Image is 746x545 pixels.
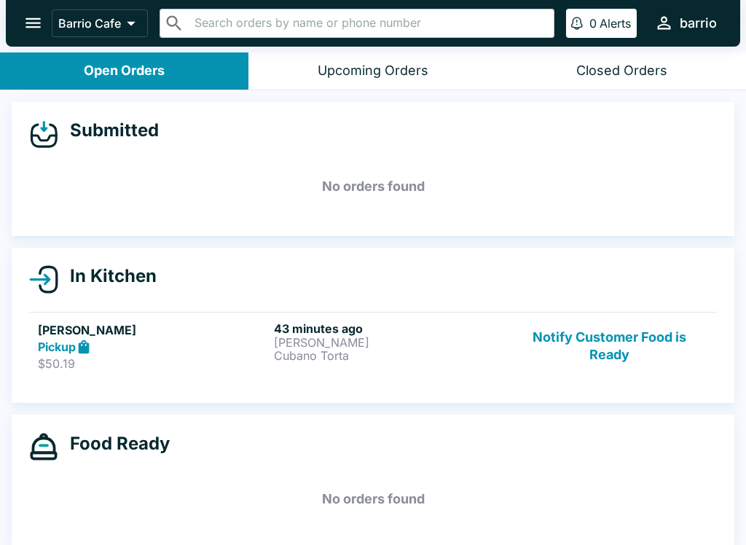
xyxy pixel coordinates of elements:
input: Search orders by name or phone number [190,13,548,34]
h4: Food Ready [58,433,170,455]
button: barrio [648,7,723,39]
p: [PERSON_NAME] [274,336,504,349]
div: Upcoming Orders [318,63,428,79]
h6: 43 minutes ago [274,321,504,336]
p: Cubano Torta [274,349,504,362]
div: Closed Orders [576,63,667,79]
p: Alerts [600,16,631,31]
p: 0 [589,16,597,31]
div: Open Orders [84,63,165,79]
strong: Pickup [38,340,76,354]
h4: In Kitchen [58,265,157,287]
a: [PERSON_NAME]Pickup$50.1943 minutes ago[PERSON_NAME]Cubano TortaNotify Customer Food is Ready [29,312,717,380]
button: open drawer [15,4,52,42]
p: Barrio Cafe [58,16,121,31]
button: Barrio Cafe [52,9,148,37]
h5: [PERSON_NAME] [38,321,268,339]
h4: Submitted [58,119,159,141]
h5: No orders found [29,473,717,525]
h5: No orders found [29,160,717,213]
button: Notify Customer Food is Ready [511,321,708,372]
div: barrio [680,15,717,32]
p: $50.19 [38,356,268,371]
